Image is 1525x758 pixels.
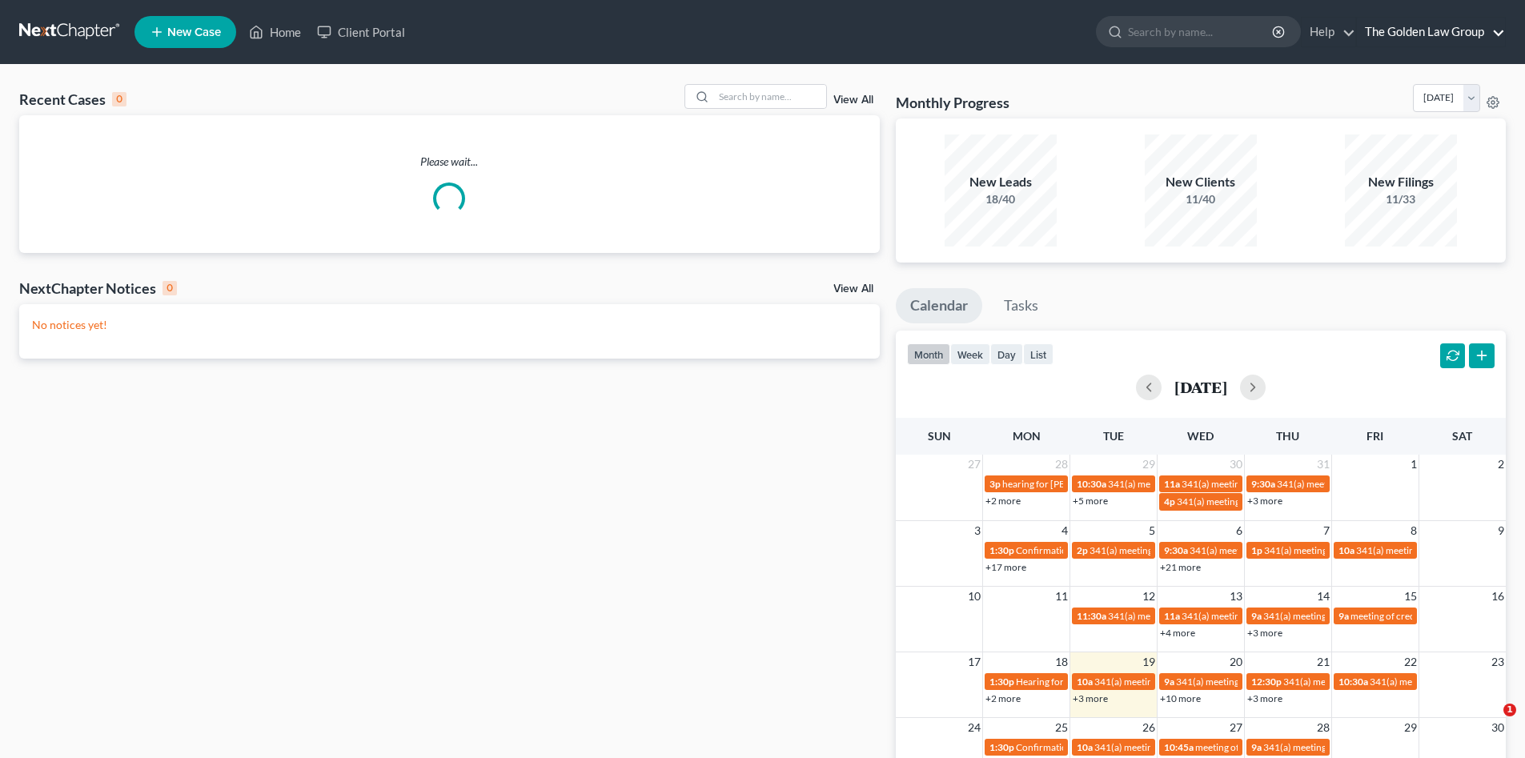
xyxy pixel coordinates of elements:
[1496,521,1506,540] span: 9
[1345,191,1457,207] div: 11/33
[896,93,1009,112] h3: Monthly Progress
[1090,544,1244,556] span: 341(a) meeting for [PERSON_NAME]
[1251,610,1262,622] span: 9a
[985,561,1026,573] a: +17 more
[1182,478,1421,490] span: 341(a) meeting for [PERSON_NAME] & [PERSON_NAME]
[1053,652,1070,672] span: 18
[1228,718,1244,737] span: 27
[1403,718,1419,737] span: 29
[1345,173,1457,191] div: New Filings
[1490,587,1506,606] span: 16
[1503,704,1516,716] span: 1
[1164,495,1175,507] span: 4p
[1016,741,1282,753] span: Confirmation hearing for [PERSON_NAME] & [PERSON_NAME]
[1073,495,1108,507] a: +5 more
[32,317,867,333] p: No notices yet!
[1077,610,1106,622] span: 11:30a
[1013,429,1041,443] span: Mon
[1302,18,1355,46] a: Help
[241,18,309,46] a: Home
[1060,521,1070,540] span: 4
[1141,718,1157,737] span: 26
[989,478,1001,490] span: 3p
[1251,478,1275,490] span: 9:30a
[1338,676,1368,688] span: 10:30a
[1073,692,1108,704] a: +3 more
[1160,627,1195,639] a: +4 more
[1164,544,1188,556] span: 9:30a
[1094,741,1334,753] span: 341(a) meeting for [PERSON_NAME] & [PERSON_NAME]
[945,191,1057,207] div: 18/40
[1128,17,1274,46] input: Search by name...
[989,676,1014,688] span: 1:30p
[907,343,950,365] button: month
[1228,587,1244,606] span: 13
[1490,652,1506,672] span: 23
[1077,741,1093,753] span: 10a
[1251,676,1282,688] span: 12:30p
[1228,455,1244,474] span: 30
[1315,587,1331,606] span: 14
[1016,676,1141,688] span: Hearing for [PERSON_NAME]
[1283,676,1438,688] span: 341(a) meeting for [PERSON_NAME]
[928,429,951,443] span: Sun
[1108,610,1347,622] span: 341(a) meeting for [PERSON_NAME] & [PERSON_NAME]
[1195,741,1370,753] span: meeting of creditors for [PERSON_NAME]
[966,652,982,672] span: 17
[1023,343,1053,365] button: list
[1251,741,1262,753] span: 9a
[989,741,1014,753] span: 1:30p
[1177,495,1416,507] span: 341(a) meeting for [PERSON_NAME] & [PERSON_NAME]
[966,455,982,474] span: 27
[1263,741,1503,753] span: 341(a) meeting for [PERSON_NAME] & [PERSON_NAME]
[1452,429,1472,443] span: Sat
[19,90,126,109] div: Recent Cases
[1403,652,1419,672] span: 22
[1264,544,1503,556] span: 341(a) meeting for [PERSON_NAME] & [PERSON_NAME]
[1077,676,1093,688] span: 10a
[1141,455,1157,474] span: 29
[309,18,413,46] a: Client Portal
[1370,676,1524,688] span: 341(a) meeting for [PERSON_NAME]
[833,283,873,295] a: View All
[1187,429,1214,443] span: Wed
[1160,561,1201,573] a: +21 more
[1108,478,1262,490] span: 341(a) meeting for [PERSON_NAME]
[1366,429,1383,443] span: Fri
[1160,692,1201,704] a: +10 more
[1053,587,1070,606] span: 11
[1077,478,1106,490] span: 10:30a
[1077,544,1088,556] span: 2p
[1228,652,1244,672] span: 20
[167,26,221,38] span: New Case
[1409,521,1419,540] span: 8
[1053,455,1070,474] span: 28
[1471,704,1509,742] iframe: Intercom live chat
[1315,718,1331,737] span: 28
[1315,455,1331,474] span: 31
[1141,587,1157,606] span: 12
[1496,455,1506,474] span: 2
[945,173,1057,191] div: New Leads
[1164,610,1180,622] span: 11a
[19,154,880,170] p: Please wait...
[1247,495,1282,507] a: +3 more
[1002,478,1126,490] span: hearing for [PERSON_NAME]
[1338,610,1349,622] span: 9a
[1145,173,1257,191] div: New Clients
[1176,676,1407,688] span: 341(a) meeting for [PERSON_NAME] [PERSON_NAME]
[1174,379,1227,395] h2: [DATE]
[1322,521,1331,540] span: 7
[1164,478,1180,490] span: 11a
[1403,587,1419,606] span: 15
[1277,478,1431,490] span: 341(a) meeting for [PERSON_NAME]
[1182,610,1336,622] span: 341(a) meeting for [PERSON_NAME]
[1016,544,1282,556] span: Confirmation hearing for [PERSON_NAME] & [PERSON_NAME]
[1263,610,1418,622] span: 341(a) meeting for [PERSON_NAME]
[1247,627,1282,639] a: +3 more
[1141,652,1157,672] span: 19
[1357,18,1505,46] a: The Golden Law Group
[1251,544,1262,556] span: 1p
[1145,191,1257,207] div: 11/40
[1338,544,1354,556] span: 10a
